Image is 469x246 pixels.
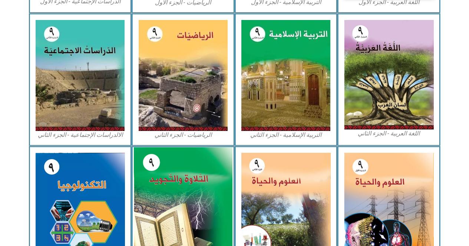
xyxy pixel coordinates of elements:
figcaption: اللغة العربية - الجزء الثاني [344,129,434,138]
figcaption: الرياضيات - الجزء الثاني [138,131,228,139]
figcaption: الالدراسات الإجتماعية - الجزء الثاني [36,131,125,139]
figcaption: التربية الإسلامية - الجزء الثاني [241,131,331,139]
